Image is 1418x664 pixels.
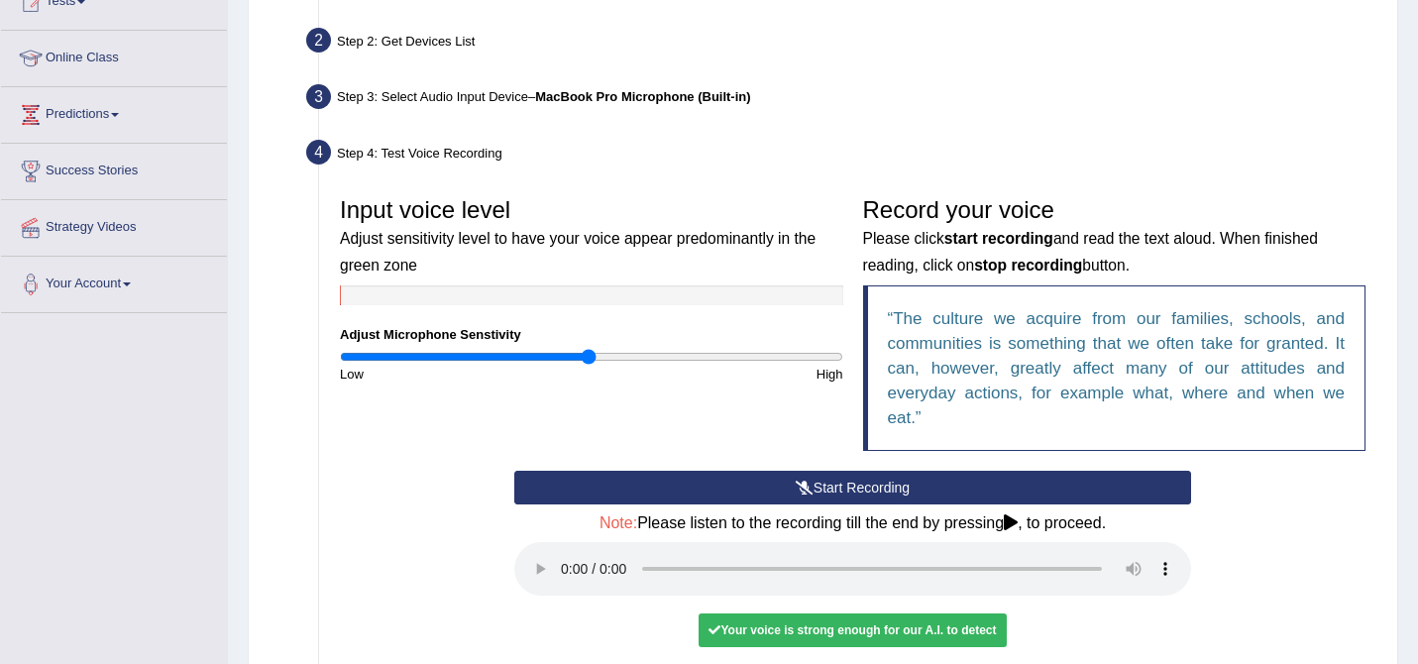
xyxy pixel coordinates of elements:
div: Step 4: Test Voice Recording [297,134,1388,177]
div: Step 3: Select Audio Input Device [297,78,1388,122]
small: Please click and read the text aloud. When finished reading, click on button. [863,230,1318,273]
b: MacBook Pro Microphone (Built-in) [535,89,750,104]
a: Strategy Videos [1,200,227,250]
div: Low [330,365,592,384]
div: Step 2: Get Devices List [297,22,1388,65]
a: Online Class [1,31,227,80]
a: Your Account [1,257,227,306]
small: Adjust sensitivity level to have your voice appear predominantly in the green zone [340,230,816,273]
div: High [592,365,853,384]
h3: Input voice level [340,197,843,276]
button: Start Recording [514,471,1191,504]
span: – [528,89,751,104]
div: Your voice is strong enough for our A.I. to detect [699,613,1006,647]
label: Adjust Microphone Senstivity [340,325,521,344]
q: The culture we acquire from our families, schools, and communities is something that we often tak... [888,309,1346,427]
h4: Please listen to the recording till the end by pressing , to proceed. [514,514,1191,532]
h3: Record your voice [863,197,1366,276]
a: Success Stories [1,144,227,193]
a: Predictions [1,87,227,137]
b: stop recording [974,257,1082,274]
span: Note: [600,514,637,531]
b: start recording [944,230,1053,247]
